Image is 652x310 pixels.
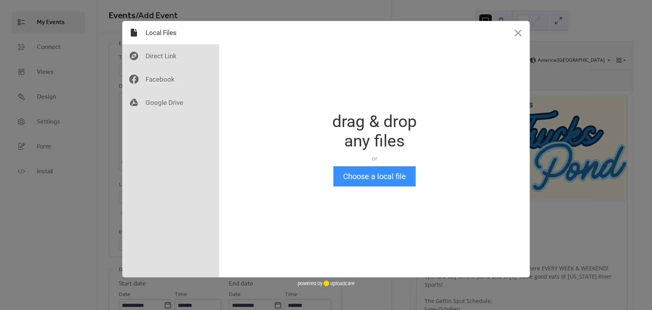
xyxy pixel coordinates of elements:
[122,68,219,91] div: Facebook
[122,44,219,68] div: Direct Link
[122,91,219,114] div: Google Drive
[506,21,530,44] button: Close
[122,21,219,44] div: Local Files
[333,166,416,186] button: Choose a local file
[332,155,417,162] div: or
[332,112,417,151] div: drag & drop any files
[323,280,355,286] a: uploadcare
[298,277,355,289] div: powered by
